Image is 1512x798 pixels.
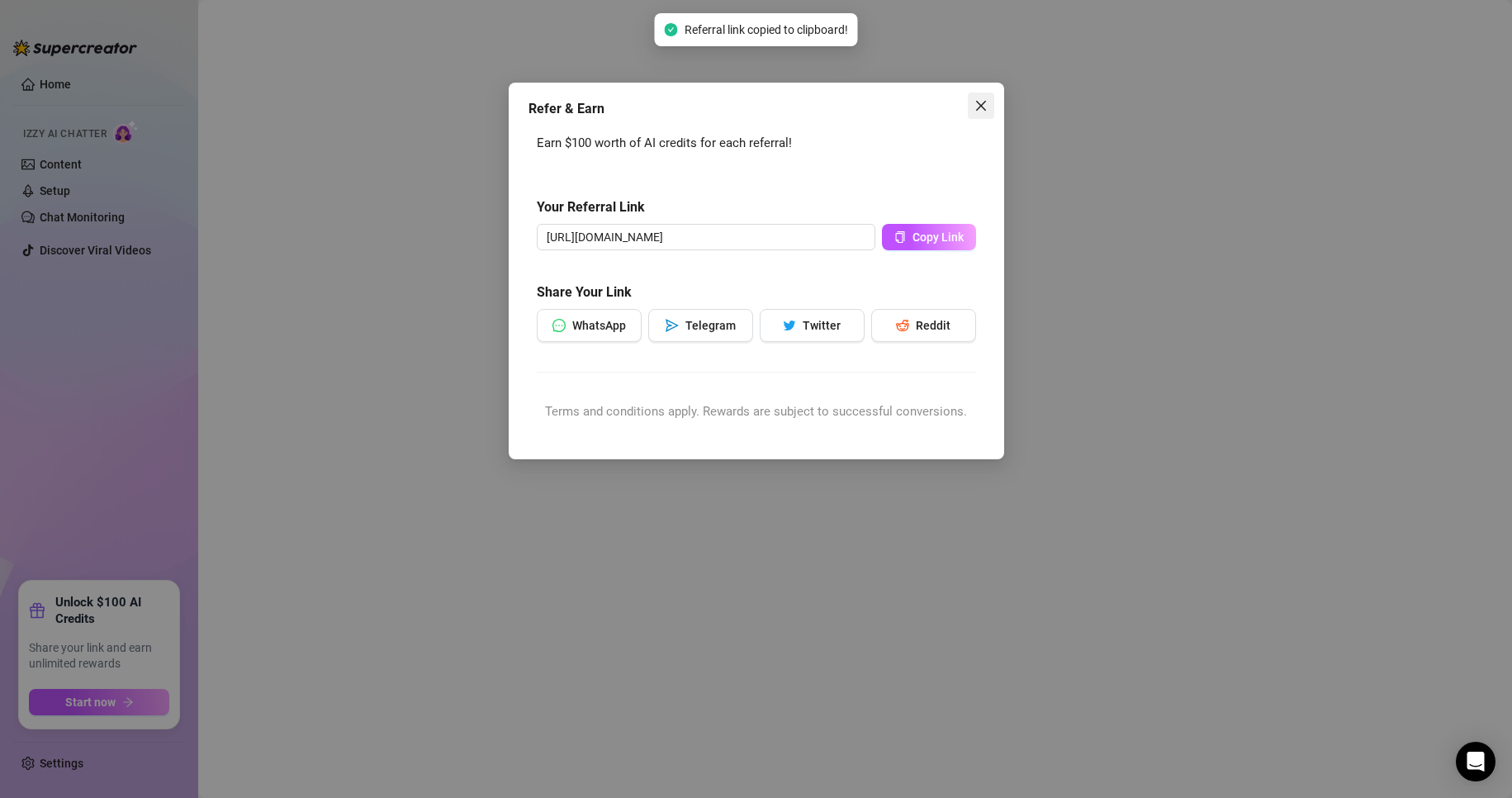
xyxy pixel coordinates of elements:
span: Reddit [916,319,950,332]
span: WhatsApp [572,319,626,332]
span: twitter [783,319,796,332]
div: Open Intercom Messenger [1456,742,1495,781]
h5: Your Referral Link [537,197,976,217]
div: Earn $100 worth of AI credits for each referral! [537,134,976,154]
button: twitterTwitter [760,309,865,342]
div: Terms and conditions apply. Rewards are subject to successful conversions. [537,402,976,422]
span: Close [968,99,994,112]
button: Copy Link [882,224,976,250]
div: Refer & Earn [528,99,984,119]
span: Referral link copied to clipboard! [685,21,848,39]
span: send [666,319,679,332]
span: Twitter [803,319,841,332]
span: reddit [896,319,909,332]
span: check-circle [665,23,678,36]
span: Copy Link [912,230,964,244]
h5: Share Your Link [537,283,976,302]
button: messageWhatsApp [537,309,642,342]
button: redditReddit [871,309,976,342]
button: Close [968,93,994,119]
button: sendTelegram [648,309,753,342]
span: close [974,99,988,112]
span: copy [894,231,906,243]
span: Telegram [685,319,736,332]
span: message [552,319,566,332]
